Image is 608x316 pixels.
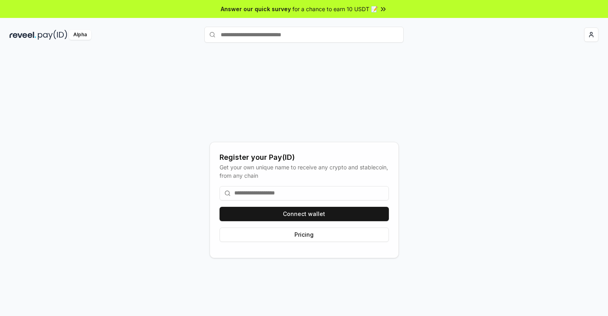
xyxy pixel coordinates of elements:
div: Get your own unique name to receive any crypto and stablecoin, from any chain [220,163,389,180]
img: pay_id [38,30,67,40]
div: Register your Pay(ID) [220,152,389,163]
button: Pricing [220,228,389,242]
span: Answer our quick survey [221,5,291,13]
button: Connect wallet [220,207,389,221]
span: for a chance to earn 10 USDT 📝 [292,5,378,13]
div: Alpha [69,30,91,40]
img: reveel_dark [10,30,36,40]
